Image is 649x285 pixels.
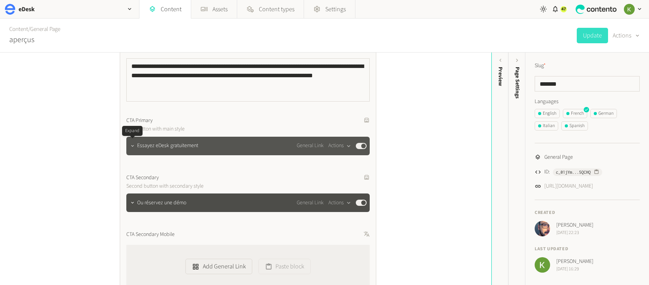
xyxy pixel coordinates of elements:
div: Spanish [565,122,584,129]
h2: eDesk [19,5,35,14]
a: Content [9,25,28,33]
span: [DATE] 22:23 [556,229,593,236]
span: CTA Secondary [126,174,159,182]
span: Ou réservez une démo [137,199,186,207]
button: Actions [328,198,351,207]
span: Essayez eDesk gratuitement [137,142,198,150]
button: Actions [613,28,640,43]
span: [PERSON_NAME] [556,221,593,229]
span: General Link [297,199,324,207]
button: German [590,109,617,118]
span: Settings [325,5,346,14]
span: ID: [544,168,550,176]
span: Content types [259,5,294,14]
button: Actions [328,141,351,151]
div: German [594,110,613,117]
img: eDesk [5,4,15,15]
h2: aperçus [9,34,34,46]
div: Preview [496,67,505,86]
span: General Page [544,153,573,161]
div: English [538,110,556,117]
span: CTA Primary [126,117,153,125]
p: Second button with secondary style [126,182,302,190]
span: [DATE] 16:29 [556,266,593,273]
span: 47 [561,6,566,13]
button: Update [577,28,608,43]
button: c_01jYm...5QCHQ [553,168,602,176]
a: [URL][DOMAIN_NAME] [544,182,593,190]
span: c_01jYm...5QCHQ [556,169,591,176]
span: General Link [297,142,324,150]
button: Italian [535,121,558,131]
span: Page Settings [513,67,522,98]
h4: Created [535,209,640,216]
img: Keelin Terry [624,4,635,15]
img: Josh Angell [535,221,550,236]
h4: Last updated [535,246,640,253]
label: Slug [535,62,546,70]
p: First button with main style [126,125,302,133]
a: General Page [30,25,60,33]
button: French [563,109,587,118]
img: Keelin Terry [535,257,550,273]
div: Expand [122,126,143,136]
button: Spanish [561,121,588,131]
span: [PERSON_NAME] [556,258,593,266]
button: Add General Link [185,259,252,274]
span: / [28,25,30,33]
div: Italian [538,122,555,129]
div: French [566,110,584,117]
span: CTA Secondary Mobile [126,231,175,239]
button: English [535,109,560,118]
button: Paste block [258,259,311,274]
label: Languages [535,98,640,106]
